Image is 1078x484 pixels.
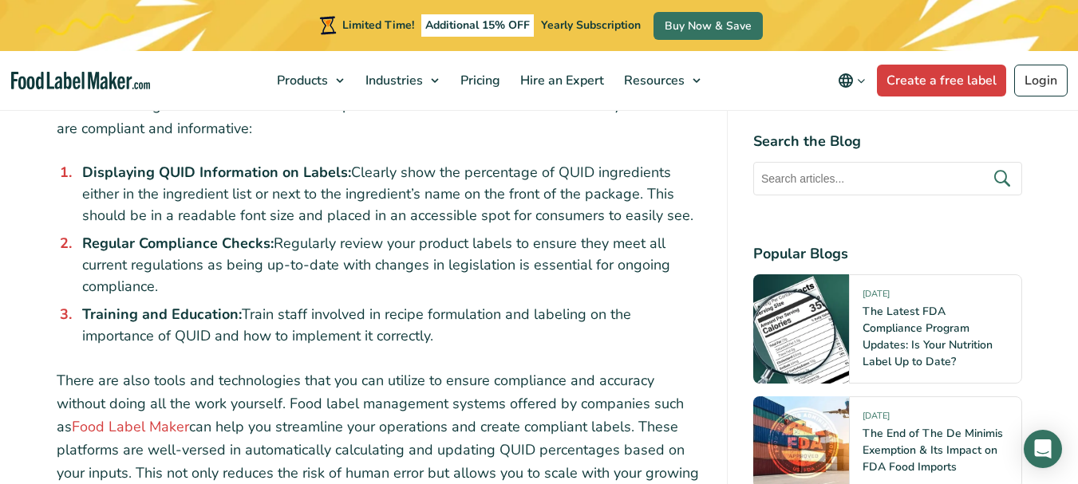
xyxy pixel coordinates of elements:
span: Additional 15% OFF [421,14,534,37]
a: Create a free label [877,65,1006,96]
a: Resources [614,51,709,110]
span: [DATE] [863,288,890,306]
a: The Latest FDA Compliance Program Updates: Is Your Nutrition Label Up to Date? [863,304,993,369]
a: Pricing [451,51,507,110]
span: Limited Time! [342,18,414,33]
a: Login [1014,65,1068,96]
strong: Training and Education: [82,305,242,324]
h4: Popular Blogs [753,243,1022,265]
li: Regularly review your product labels to ensure they meet all current regulations as being up-to-d... [76,233,701,297]
li: Train staff involved in recipe formulation and labeling on the importance of QUID and how to impl... [76,304,701,347]
div: Open Intercom Messenger [1024,430,1062,468]
strong: Displaying QUID Information on Labels: [82,163,351,182]
a: Buy Now & Save [654,12,763,40]
strong: Regular Compliance Checks: [82,234,274,253]
button: Change language [827,65,877,96]
span: Yearly Subscription [541,18,641,33]
li: Clearly show the percentage of QUID ingredients either in the ingredient list or next to the ingr... [76,162,701,226]
span: Products [272,72,330,89]
input: Search articles... [753,162,1022,195]
h4: Search the Blog [753,131,1022,152]
a: Products [267,51,352,110]
span: Hire an Expert [515,72,606,89]
a: Hire an Expert [511,51,610,110]
a: Food Label Maker [72,417,189,436]
a: Industries [356,51,447,110]
a: Food Label Maker homepage [11,72,150,90]
span: Pricing [456,72,502,89]
span: Resources [619,72,686,89]
a: The End of The De Minimis Exemption & Its Impact on FDA Food Imports [863,426,1003,474]
span: [DATE] [863,410,890,428]
span: Industries [361,72,424,89]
